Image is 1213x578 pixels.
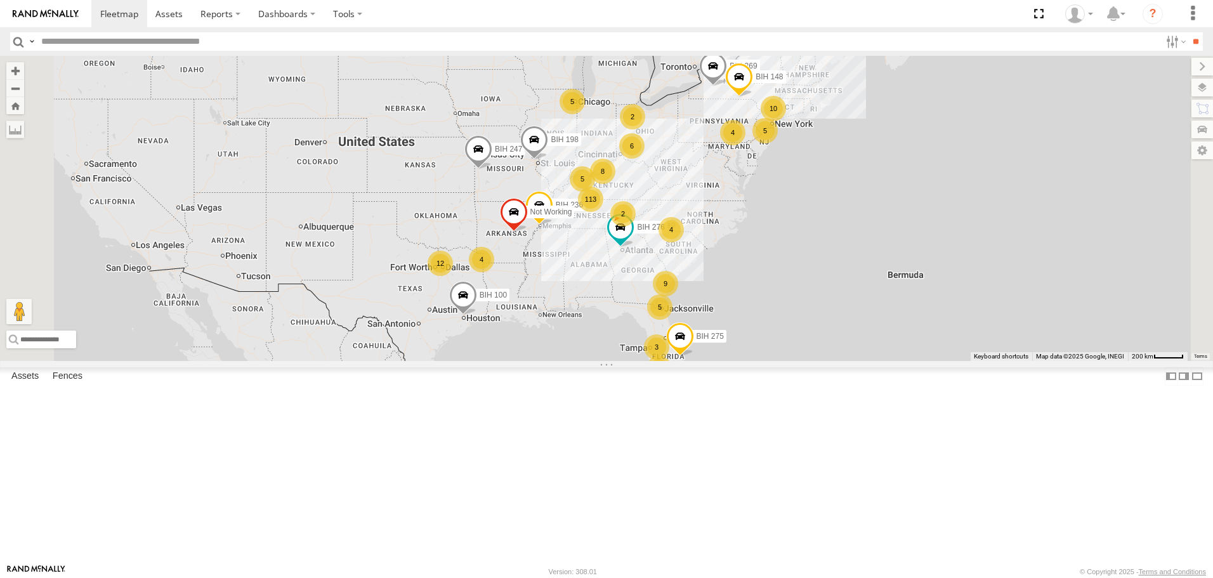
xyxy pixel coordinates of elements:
div: 5 [647,294,672,320]
div: 3 [646,356,672,381]
img: rand-logo.svg [13,10,79,18]
div: 6 [619,133,645,159]
span: BIH 276 [637,223,664,232]
div: 2 [620,104,645,129]
span: BIH 148 [756,73,783,82]
i: ? [1143,4,1163,24]
div: Version: 308.01 [549,568,597,575]
div: 5 [752,118,778,143]
button: Keyboard shortcuts [974,352,1028,361]
label: Map Settings [1191,141,1213,159]
label: Search Filter Options [1161,32,1188,51]
a: Terms (opens in new tab) [1194,353,1207,358]
span: BIH 100 [480,291,507,299]
button: Drag Pegman onto the map to open Street View [6,299,32,324]
div: 8 [590,159,615,184]
div: © Copyright 2025 - [1080,568,1206,575]
div: 113 [578,187,603,212]
a: Visit our Website [7,565,65,578]
div: 9 [653,271,678,296]
button: Zoom out [6,79,24,97]
label: Dock Summary Table to the Left [1165,367,1177,386]
label: Search Query [27,32,37,51]
div: 12 [428,251,453,276]
span: BIH 247 [495,145,522,154]
label: Dock Summary Table to the Right [1177,367,1190,386]
button: Zoom Home [6,97,24,114]
div: 5 [570,166,595,192]
span: Map data ©2025 Google, INEGI [1036,353,1124,360]
label: Fences [46,368,89,386]
div: Nele . [1061,4,1098,23]
div: 4 [469,247,494,272]
span: 200 km [1132,353,1153,360]
div: 4 [659,217,684,242]
div: 2 [610,201,636,227]
span: BIH 269 [730,62,757,70]
div: 10 [761,96,786,121]
span: Not Working [530,208,572,217]
div: 5 [560,89,585,114]
label: Measure [6,121,24,138]
span: BIH 275 [697,332,724,341]
label: Hide Summary Table [1191,367,1203,386]
div: 3 [644,334,669,360]
button: Map Scale: 200 km per 44 pixels [1128,352,1188,361]
span: BIH 198 [551,136,578,145]
a: Terms and Conditions [1139,568,1206,575]
button: Zoom in [6,62,24,79]
label: Assets [5,368,45,386]
div: 4 [720,120,745,145]
span: BIH 236 [556,201,583,210]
